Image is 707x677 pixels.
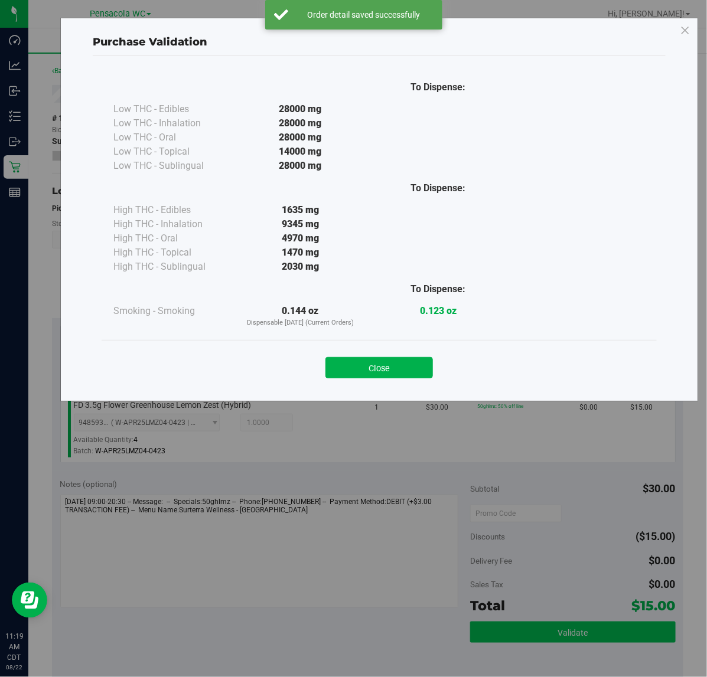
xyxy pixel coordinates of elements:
div: 0.144 oz [232,304,369,328]
button: Close [325,357,433,378]
div: 28000 mg [232,130,369,145]
div: 28000 mg [232,159,369,173]
div: 9345 mg [232,217,369,231]
iframe: Resource center [12,583,47,618]
div: High THC - Sublingual [113,260,232,274]
div: High THC - Edibles [113,203,232,217]
div: Low THC - Oral [113,130,232,145]
span: Purchase Validation [93,35,207,48]
div: 4970 mg [232,231,369,246]
div: 14000 mg [232,145,369,159]
div: To Dispense: [369,282,507,296]
div: Low THC - Inhalation [113,116,232,130]
div: High THC - Oral [113,231,232,246]
div: To Dispense: [369,80,507,94]
div: 28000 mg [232,116,369,130]
div: Smoking - Smoking [113,304,232,318]
div: Low THC - Sublingual [113,159,232,173]
div: Order detail saved successfully [295,9,434,21]
strong: 0.123 oz [420,305,457,316]
div: 1635 mg [232,203,369,217]
div: High THC - Inhalation [113,217,232,231]
div: To Dispense: [369,181,507,195]
div: 2030 mg [232,260,369,274]
div: 28000 mg [232,102,369,116]
div: 1470 mg [232,246,369,260]
div: Low THC - Topical [113,145,232,159]
div: High THC - Topical [113,246,232,260]
p: Dispensable [DATE] (Current Orders) [232,318,369,328]
div: Low THC - Edibles [113,102,232,116]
